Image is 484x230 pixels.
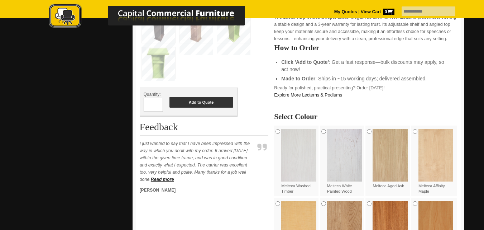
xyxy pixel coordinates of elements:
[151,177,174,182] a: Read more
[418,129,454,182] img: Melteca Affinity Maple
[140,187,254,194] p: [PERSON_NAME]
[274,93,342,98] a: Explore More Lecterns & Podiums
[274,44,457,51] h2: How to Order
[29,4,280,30] img: Capital Commercial Furniture Logo
[274,84,457,99] p: Ready for polished, practical presenting? Order [DATE]!
[274,113,457,120] h2: Select Colour
[383,9,394,15] span: 0
[373,129,408,182] img: Melteca Aged Ash
[281,58,450,73] li: : Get a fast response—bulk discounts may apply, so act now!
[281,129,316,194] label: Melteca Washed Timber
[281,76,315,81] strong: Made to Order
[327,129,362,194] label: Melteca White Painted Wood
[140,122,269,136] h2: Feedback
[169,97,233,108] button: Add to Quote
[327,129,362,182] img: Melteca White Painted Wood
[359,9,394,14] a: View Cart0
[140,140,254,183] p: I just wanted to say that I have been impressed with the way in which you dealt with my order. It...
[281,129,316,182] img: Melteca Washed Timber
[373,129,408,189] label: Melteca Aged Ash
[29,4,280,32] a: Capital Commercial Furniture Logo
[334,9,357,14] a: My Quotes
[361,9,394,14] strong: View Cart
[281,75,450,82] li: : Ships in ~15 working days; delivered assembled.
[144,92,161,97] span: Quantity:
[418,129,454,194] label: Melteca Affinity Maple
[274,14,457,42] p: The Lectern 1 provides a dependable, elegant solution for New Zealand presenters, offering a stab...
[281,59,329,65] strong: Click 'Add to Quote'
